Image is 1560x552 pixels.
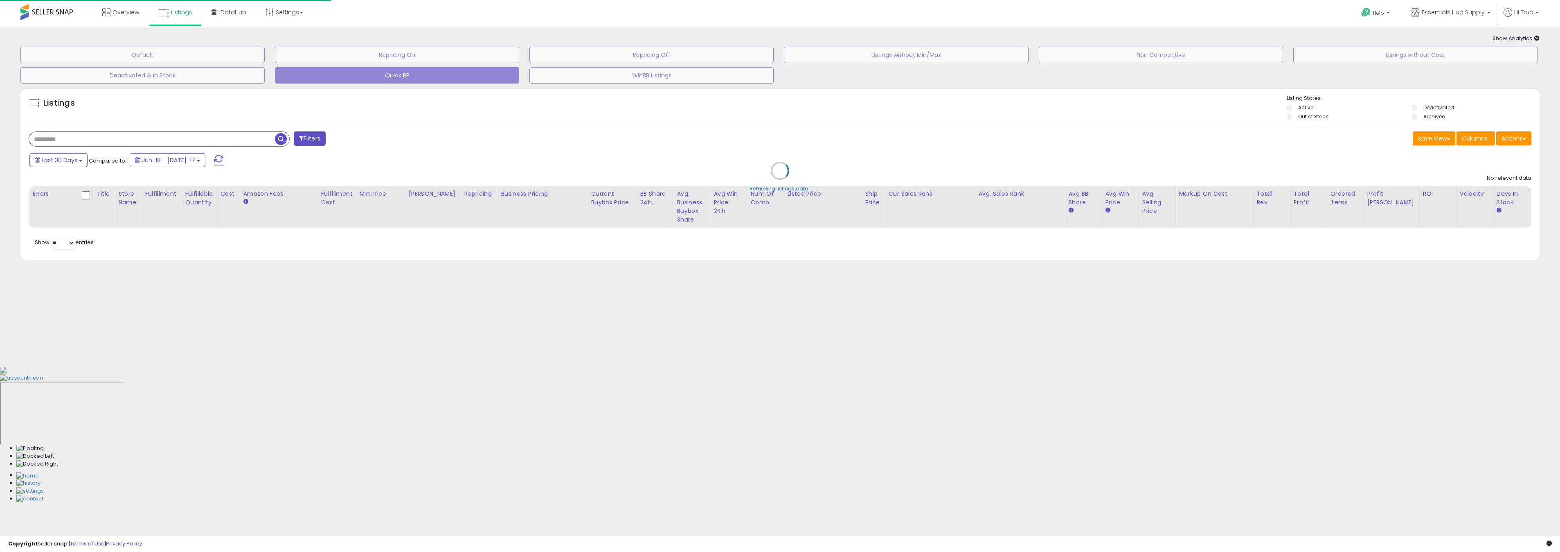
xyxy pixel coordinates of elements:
[275,47,519,63] button: Repricing On
[20,47,265,63] button: Default
[1514,8,1533,16] span: Hi Truc
[750,185,811,192] div: Retrieving listings data..
[221,8,246,16] span: DataHub
[16,480,41,487] img: History
[1492,34,1540,42] span: Show Analytics
[16,495,43,503] img: Contact
[16,452,54,460] img: Docked Left
[16,472,39,480] img: Home
[784,47,1028,63] button: Listings without Min/Max
[1422,8,1485,16] span: Essentials Hub Supply
[1373,9,1384,16] span: Help
[113,8,139,16] span: Overview
[1039,47,1283,63] button: Non Competitive
[275,67,519,84] button: Quick RP
[16,487,44,495] img: Settings
[1361,7,1371,18] i: Get Help
[20,67,265,84] button: Deactivated & In Stock
[1293,47,1537,63] button: Listings without Cost
[529,67,774,84] button: WinBB Listings
[529,47,774,63] button: Repricing Off
[1355,1,1398,27] a: Help
[1504,8,1539,27] a: Hi Truc
[16,445,44,452] img: Floating
[16,460,58,468] img: Docked Right
[171,8,192,16] span: Listings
